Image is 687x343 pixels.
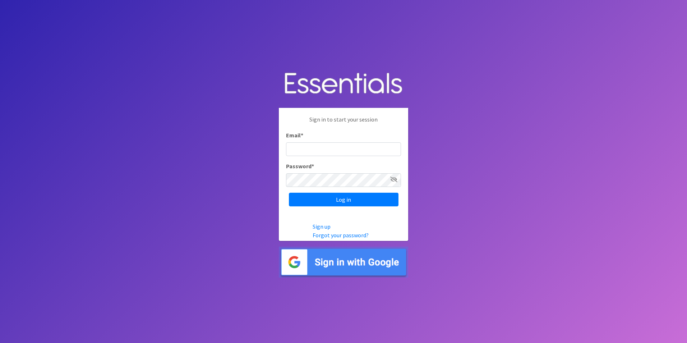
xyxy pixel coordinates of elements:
[313,232,369,239] a: Forgot your password?
[289,193,398,206] input: Log in
[313,223,331,230] a: Sign up
[286,162,314,170] label: Password
[279,65,408,102] img: Human Essentials
[286,131,303,140] label: Email
[286,115,401,131] p: Sign in to start your session
[312,163,314,170] abbr: required
[279,247,408,278] img: Sign in with Google
[301,132,303,139] abbr: required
